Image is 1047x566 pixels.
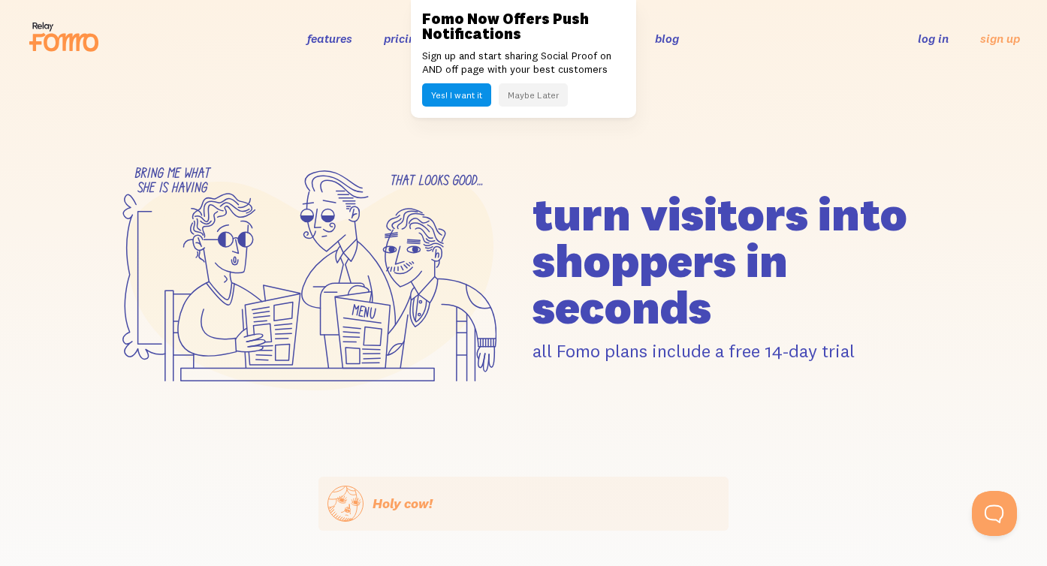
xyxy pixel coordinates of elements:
a: blog [655,31,679,46]
h1: turn visitors into shoppers in seconds [533,191,943,330]
a: sign up [980,31,1020,47]
p: Sign up and start sharing Social Proof on AND off page with your best customers [422,49,625,76]
h3: Fomo Now Offers Push Notifications [422,11,625,41]
p: all Fomo plans include a free 14-day trial [533,339,943,363]
a: log in [918,31,949,46]
iframe: Help Scout Beacon - Open [972,491,1017,536]
a: features [307,31,352,46]
button: Maybe Later [499,83,568,107]
a: pricing [384,31,422,46]
span: Holy cow! [373,495,433,512]
button: Yes! I want it [422,83,491,107]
